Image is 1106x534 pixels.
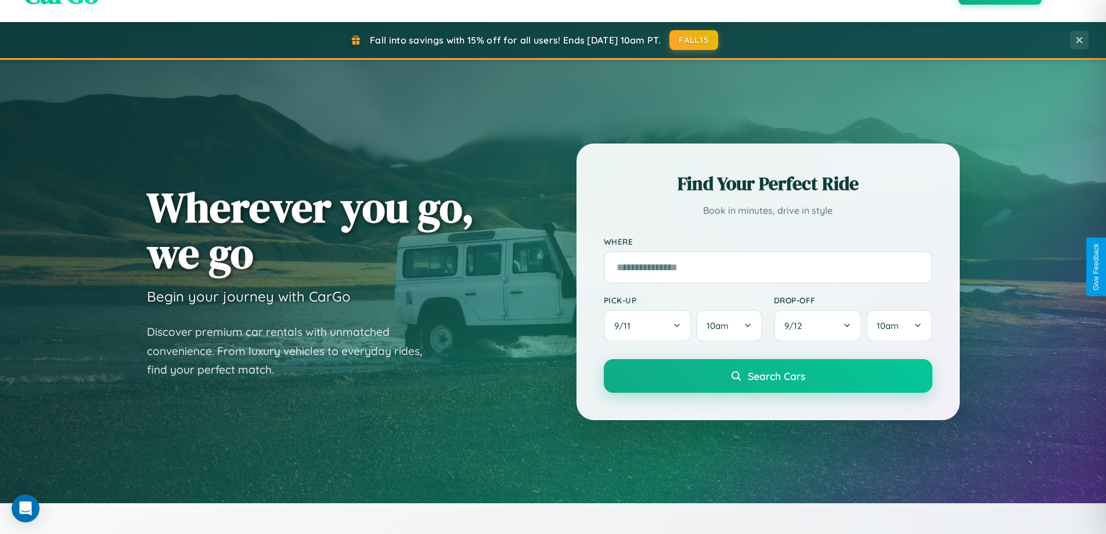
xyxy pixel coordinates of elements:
span: 9 / 11 [614,320,636,331]
h3: Begin your journey with CarGo [147,288,351,305]
div: Open Intercom Messenger [12,494,39,522]
div: Give Feedback [1092,243,1100,291]
span: 10am [877,320,899,331]
button: 9/12 [774,310,862,342]
span: 10am [707,320,729,331]
label: Where [604,236,932,246]
span: Fall into savings with 15% off for all users! Ends [DATE] 10am PT. [370,34,661,46]
p: Book in minutes, drive in style [604,202,932,219]
p: Discover premium car rentals with unmatched convenience. From luxury vehicles to everyday rides, ... [147,322,437,379]
span: Search Cars [748,370,805,382]
button: Search Cars [604,359,932,393]
label: Pick-up [604,295,762,305]
button: 9/11 [604,310,692,342]
button: FALL15 [669,30,718,50]
button: 10am [866,310,932,342]
h2: Find Your Perfect Ride [604,171,932,196]
label: Drop-off [774,295,932,305]
span: 9 / 12 [784,320,808,331]
button: 10am [696,310,762,342]
h1: Wherever you go, we go [147,184,474,276]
